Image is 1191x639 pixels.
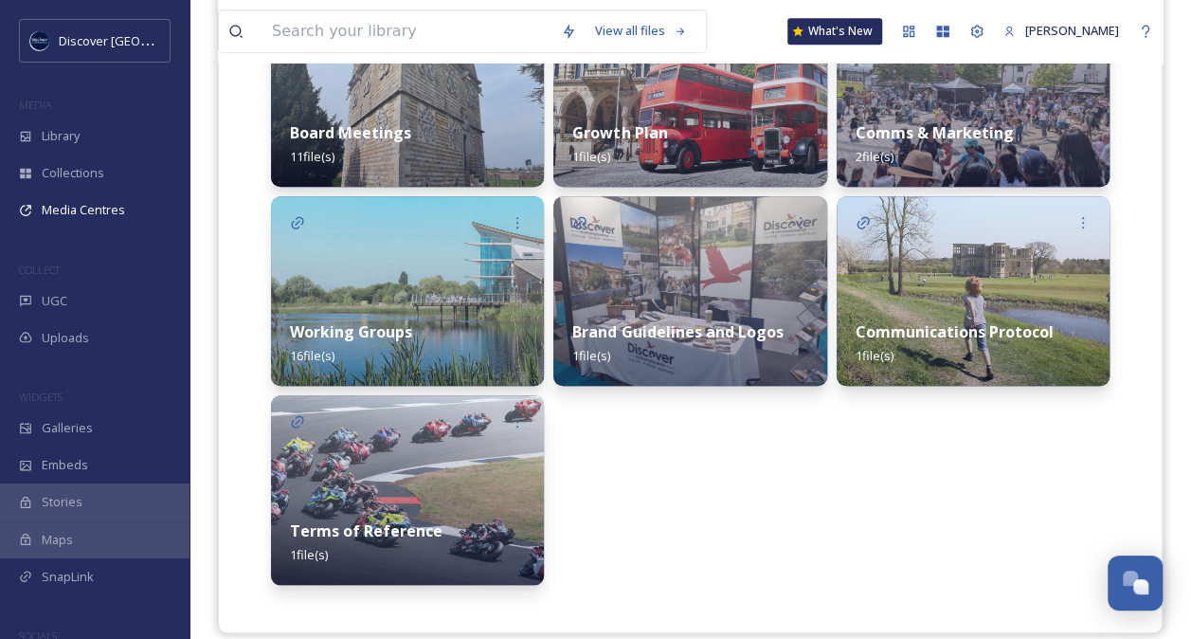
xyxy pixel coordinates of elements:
[856,122,1014,143] strong: Comms & Marketing
[290,321,412,342] strong: Working Groups
[42,201,125,219] span: Media Centres
[586,12,696,49] a: View all files
[572,321,783,342] strong: Brand Guidelines and Logos
[290,546,328,563] span: 1 file(s)
[42,292,67,310] span: UGC
[1108,556,1163,611] button: Open Chat
[856,321,1054,342] strong: Communications Protocol
[42,164,104,182] span: Collections
[290,347,334,364] span: 16 file(s)
[290,122,411,143] strong: Board Meetings
[271,395,544,585] img: d9b36da6-a600-4734-a8c2-d1cb49eadf6f.jpg
[42,329,89,347] span: Uploads
[994,12,1128,49] a: [PERSON_NAME]
[42,419,93,437] span: Galleries
[271,196,544,386] img: 5e704d69-6593-43ce-b5d6-cc1eb7eb219d.jpg
[553,196,826,386] img: 71c7b32b-ac08-45bd-82d9-046af5700af1.jpg
[42,493,82,511] span: Stories
[42,127,80,145] span: Library
[262,10,551,52] input: Search your library
[42,568,94,586] span: SnapLink
[19,390,63,404] span: WIDGETS
[19,263,60,277] span: COLLECT
[290,148,334,165] span: 11 file(s)
[30,31,49,50] img: Untitled%20design%20%282%29.png
[1025,22,1119,39] span: [PERSON_NAME]
[572,122,667,143] strong: Growth Plan
[42,531,73,549] span: Maps
[290,520,442,541] strong: Terms of Reference
[856,148,893,165] span: 2 file(s)
[856,347,893,364] span: 1 file(s)
[787,18,882,45] a: What's New
[42,456,88,474] span: Embeds
[572,347,610,364] span: 1 file(s)
[837,196,1110,386] img: 0c84a837-7e82-45db-8c4d-a7cc46ec2f26.jpg
[572,148,610,165] span: 1 file(s)
[19,98,52,112] span: MEDIA
[59,31,231,49] span: Discover [GEOGRAPHIC_DATA]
